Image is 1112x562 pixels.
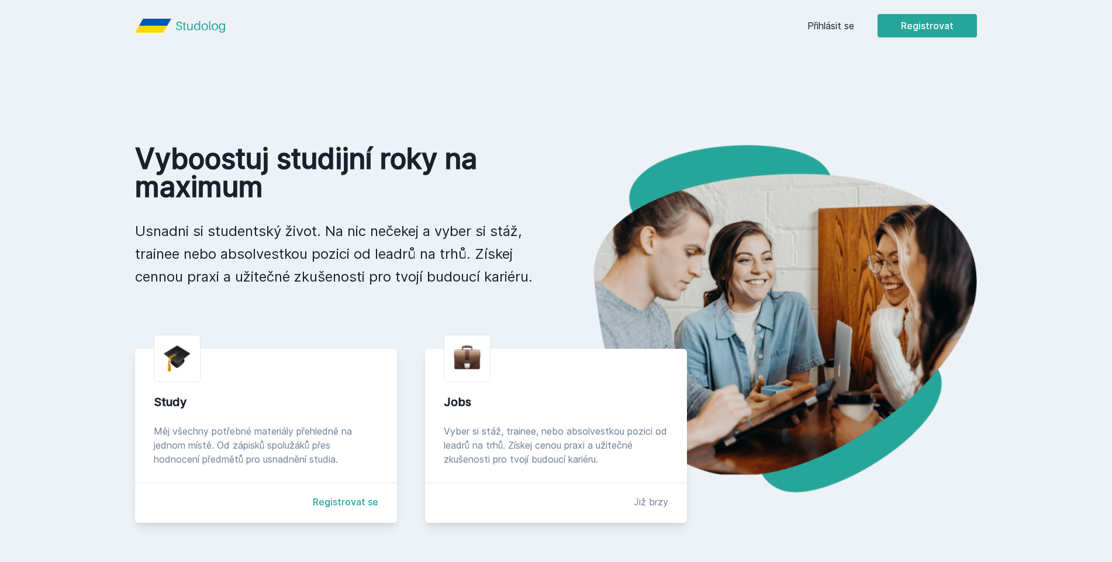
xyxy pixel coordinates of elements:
a: Přihlásit se [807,19,854,33]
p: Usnadni si studentský život. Na nic nečekej a vyber si stáž, trainee nebo absolvestkou pozici od ... [135,220,537,288]
img: hero.png [556,145,977,492]
img: graduation-cap.png [164,345,191,372]
div: Již brzy [634,495,668,509]
div: Vyber si stáž, trainee, nebo absolvestkou pozici od leadrů na trhů. Získej cenou praxi a užitečné... [444,424,668,466]
div: Měj všechny potřebné materiály přehledně na jednom místě. Od zápisků spolužáků přes hodnocení pře... [154,424,378,466]
img: briefcase.png [454,342,481,372]
h1: Vyboostuj studijní roky na maximum [135,145,537,201]
button: Registrovat [878,14,977,37]
div: Jobs [444,394,668,410]
a: Registrovat se [313,495,378,509]
div: Study [154,394,378,410]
